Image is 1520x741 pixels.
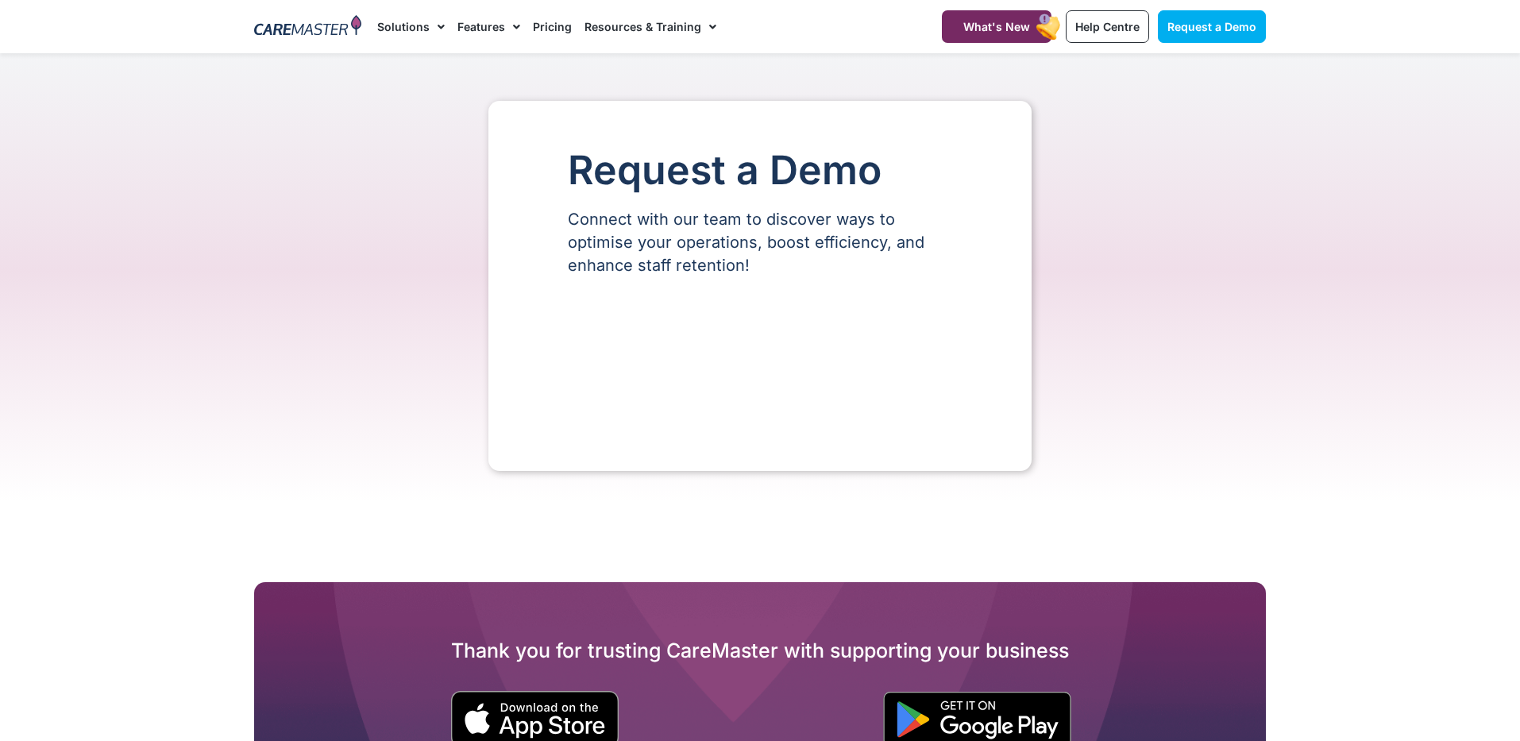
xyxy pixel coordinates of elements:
h2: Thank you for trusting CareMaster with supporting your business [254,638,1266,663]
a: Request a Demo [1158,10,1266,43]
h1: Request a Demo [568,149,952,192]
a: What's New [942,10,1051,43]
p: Connect with our team to discover ways to optimise your operations, boost efficiency, and enhance... [568,208,952,277]
img: CareMaster Logo [254,15,361,39]
span: Request a Demo [1167,20,1256,33]
span: Help Centre [1075,20,1140,33]
iframe: Form 0 [568,304,952,423]
span: What's New [963,20,1030,33]
a: Help Centre [1066,10,1149,43]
